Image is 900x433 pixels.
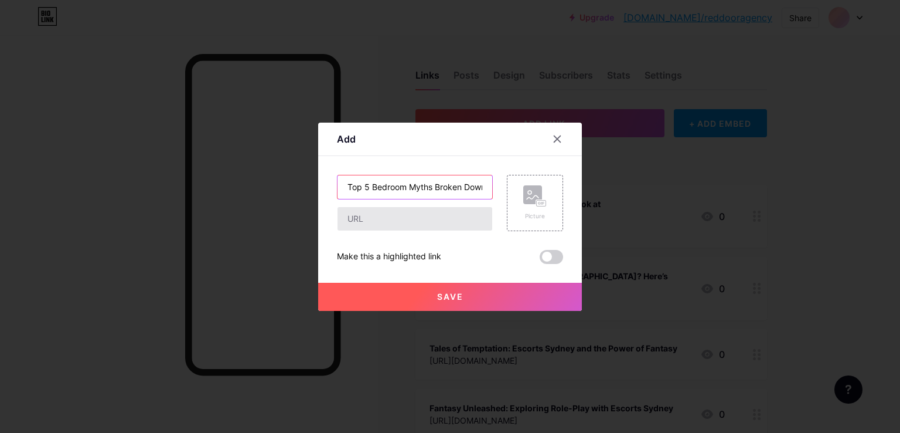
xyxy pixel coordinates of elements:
[437,292,463,302] span: Save
[318,283,582,311] button: Save
[337,250,441,264] div: Make this a highlighted link
[337,207,492,231] input: URL
[523,212,547,221] div: Picture
[337,132,356,146] div: Add
[337,175,492,199] input: Title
